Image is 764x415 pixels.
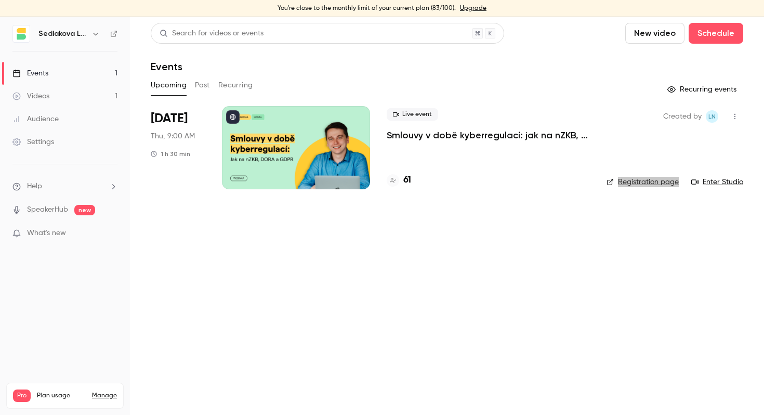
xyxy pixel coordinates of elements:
[151,110,188,127] span: [DATE]
[12,181,117,192] li: help-dropdown-opener
[151,150,190,158] div: 1 h 30 min
[195,77,210,94] button: Past
[105,229,117,238] iframe: Noticeable Trigger
[74,205,95,215] span: new
[38,29,87,39] h6: Sedlakova Legal
[218,77,253,94] button: Recurring
[387,129,590,141] a: Smlouvy v době kyberregulací: jak na nZKB, DORA a GDPR
[387,108,438,121] span: Live event
[13,390,31,402] span: Pro
[92,392,117,400] a: Manage
[387,173,411,187] a: 61
[12,114,59,124] div: Audience
[607,177,679,187] a: Registration page
[689,23,743,44] button: Schedule
[27,204,68,215] a: SpeakerHub
[460,4,486,12] a: Upgrade
[27,181,42,192] span: Help
[27,228,66,239] span: What's new
[151,106,205,189] div: Aug 21 Thu, 9:00 AM (Europe/Prague)
[403,173,411,187] h4: 61
[708,110,716,123] span: LN
[13,25,30,42] img: Sedlakova Legal
[37,392,86,400] span: Plan usage
[151,77,187,94] button: Upcoming
[691,177,743,187] a: Enter Studio
[12,137,54,147] div: Settings
[625,23,684,44] button: New video
[151,60,182,73] h1: Events
[706,110,718,123] span: Lucie Nováčková
[160,28,264,39] div: Search for videos or events
[663,110,702,123] span: Created by
[151,131,195,141] span: Thu, 9:00 AM
[12,91,49,101] div: Videos
[12,68,48,79] div: Events
[663,81,743,98] button: Recurring events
